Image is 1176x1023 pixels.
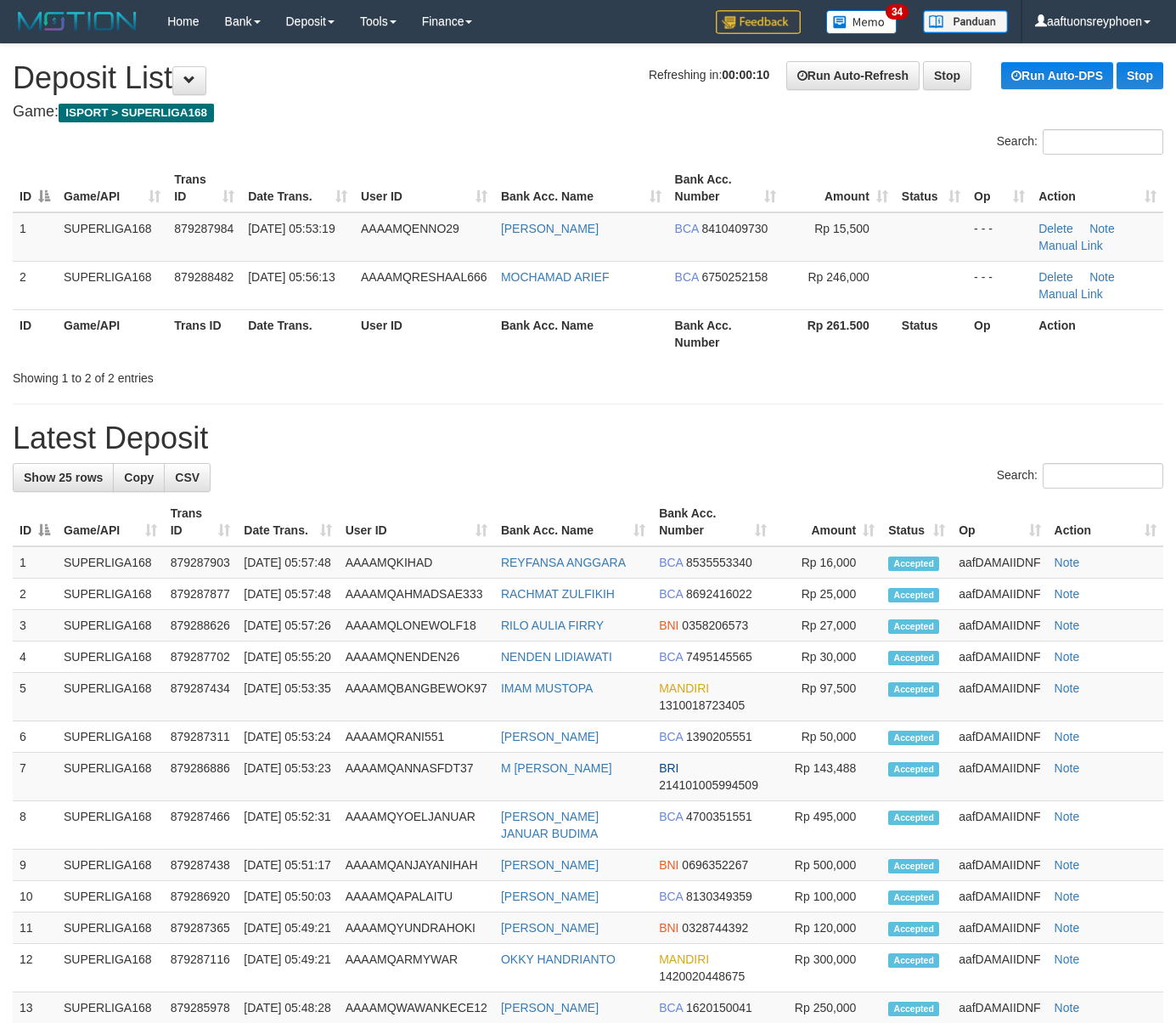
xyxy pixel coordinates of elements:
span: MANDIRI [659,952,709,966]
span: Show 25 rows [24,471,103,484]
a: [PERSON_NAME] [501,890,599,903]
img: Button%20Memo.svg [826,10,897,34]
img: Feedback.jpg [716,10,801,34]
a: Stop [923,61,971,90]
a: Note [1055,858,1080,872]
a: REYFANSA ANGGARA [501,556,626,569]
a: Note [1089,270,1115,284]
td: Rp 100,000 [774,881,881,913]
th: Action: activate to sort column ascending [1032,164,1163,212]
td: SUPERLIGA168 [57,913,164,944]
a: RILO AULIA FIRRY [501,619,604,632]
td: 879286886 [164,753,238,801]
a: [PERSON_NAME] JANUAR BUDIMA [501,810,599,840]
span: 879288482 [174,270,234,284]
a: Delete [1038,270,1072,284]
a: M [PERSON_NAME] [501,761,612,775]
td: SUPERLIGA168 [57,850,164,881]
span: ISPORT > SUPERLIGA168 [59,104,214,122]
th: Bank Acc. Number: activate to sort column ascending [668,164,784,212]
span: AAAAMQRESHAAL666 [361,270,487,284]
span: Copy 7495145565 to clipboard [686,650,752,664]
td: 2 [13,261,57,309]
span: Copy 1420020448675 to clipboard [659,969,745,983]
span: Copy 8410409730 to clipboard [701,222,768,235]
strong: 00:00:10 [722,68,769,82]
td: SUPERLIGA168 [57,641,164,673]
span: [DATE] 05:53:19 [248,222,335,235]
td: 879288626 [164,610,238,641]
th: Date Trans.: activate to sort column ascending [241,164,354,212]
a: Note [1055,650,1080,664]
label: Search: [997,463,1163,489]
td: AAAAMQYUNDRAHOKI [339,913,494,944]
a: Copy [113,463,165,492]
td: aafDAMAIIDNF [952,753,1047,801]
td: [DATE] 05:49:21 [237,944,338,992]
input: Search: [1043,129,1163,155]
td: 4 [13,641,57,673]
th: ID: activate to sort column descending [13,498,57,546]
td: Rp 27,000 [774,610,881,641]
td: SUPERLIGA168 [57,881,164,913]
td: 10 [13,881,57,913]
a: [PERSON_NAME] [501,1001,599,1015]
th: ID [13,309,57,358]
td: SUPERLIGA168 [57,610,164,641]
span: Copy 214101005994509 to clipboard [659,778,758,792]
a: Note [1055,556,1080,569]
td: aafDAMAIIDNF [952,881,1047,913]
label: Search: [997,129,1163,155]
td: 9 [13,850,57,881]
td: 879287903 [164,546,238,579]
span: BCA [659,810,683,823]
td: Rp 25,000 [774,579,881,610]
td: - - - [967,212,1032,262]
th: Bank Acc. Name [494,309,668,358]
a: RACHMAT ZULFIKIH [501,587,615,601]
td: aafDAMAIIDNF [952,579,1047,610]
span: Copy 6750252158 to clipboard [701,270,768,284]
td: SUPERLIGA168 [57,579,164,610]
td: 3 [13,610,57,641]
td: Rp 50,000 [774,721,881,753]
th: Bank Acc. Name: activate to sort column ascending [494,498,652,546]
th: Trans ID: activate to sort column ascending [164,498,238,546]
a: Note [1055,921,1080,935]
td: [DATE] 05:57:48 [237,546,338,579]
span: BCA [659,650,683,664]
h1: Latest Deposit [13,421,1163,455]
img: panduan.png [923,10,1008,33]
h1: Deposit List [13,61,1163,95]
a: NENDEN LIDIAWATI [501,650,612,664]
td: Rp 300,000 [774,944,881,992]
span: Accepted [888,922,939,936]
span: Refreshing in: [649,68,769,82]
span: BRI [659,761,678,775]
td: aafDAMAIIDNF [952,801,1047,850]
td: Rp 97,500 [774,673,881,721]
th: User ID: activate to sort column ascending [339,498,494,546]
span: Accepted [888,811,939,825]
td: [DATE] 05:53:35 [237,673,338,721]
span: Copy 8692416022 to clipboard [686,587,752,601]
td: 1 [13,546,57,579]
th: Rp 261.500 [783,309,895,358]
td: aafDAMAIIDNF [952,944,1047,992]
a: Manual Link [1038,287,1103,301]
span: BNI [659,858,678,872]
th: Game/API: activate to sort column ascending [57,164,167,212]
span: Copy 0358206573 to clipboard [682,619,748,632]
td: AAAAMQNENDEN26 [339,641,494,673]
td: Rp 16,000 [774,546,881,579]
th: Trans ID: activate to sort column ascending [167,164,241,212]
a: Run Auto-DPS [1001,62,1113,89]
input: Search: [1043,463,1163,489]
th: Game/API: activate to sort column ascending [57,498,164,546]
td: AAAAMQRANI551 [339,721,494,753]
td: aafDAMAIIDNF [952,850,1047,881]
td: 879287116 [164,944,238,992]
a: Note [1089,222,1115,235]
div: Showing 1 to 2 of 2 entries [13,363,477,387]
td: Rp 500,000 [774,850,881,881]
